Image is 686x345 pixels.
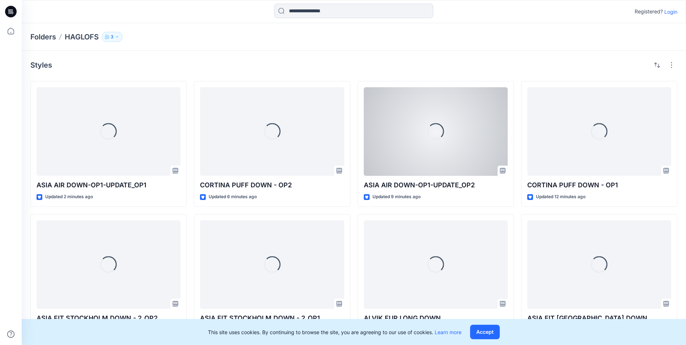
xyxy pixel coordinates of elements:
[527,313,671,323] p: ASIA FIT [GEOGRAPHIC_DATA] DOWN
[664,8,677,16] p: Login
[65,32,99,42] p: HAGLOFS
[200,313,344,323] p: ASIA FIT STOCKHOLM DOWN - 2​_OP1
[45,193,93,201] p: Updated 2 minutes ago
[435,329,461,335] a: Learn more
[209,193,257,201] p: Updated 6 minutes ago
[37,180,180,190] p: ASIA AIR DOWN-OP1-UPDATE_OP1
[536,193,585,201] p: Updated 12 minutes ago
[635,7,663,16] p: Registered?
[30,61,52,69] h4: Styles
[527,180,671,190] p: CORTINA PUFF DOWN - OP1
[364,313,508,323] p: ALVIK FUR LONG DOWN
[30,32,56,42] a: Folders
[364,180,508,190] p: ASIA AIR DOWN-OP1-UPDATE_OP2
[200,180,344,190] p: CORTINA PUFF DOWN - OP2
[208,328,461,336] p: This site uses cookies. By continuing to browse the site, you are agreeing to our use of cookies.
[111,33,114,41] p: 3
[470,325,500,339] button: Accept
[372,193,421,201] p: Updated 9 minutes ago
[37,313,180,323] p: ASIA FIT STOCKHOLM DOWN - 2​_OP2
[102,32,123,42] button: 3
